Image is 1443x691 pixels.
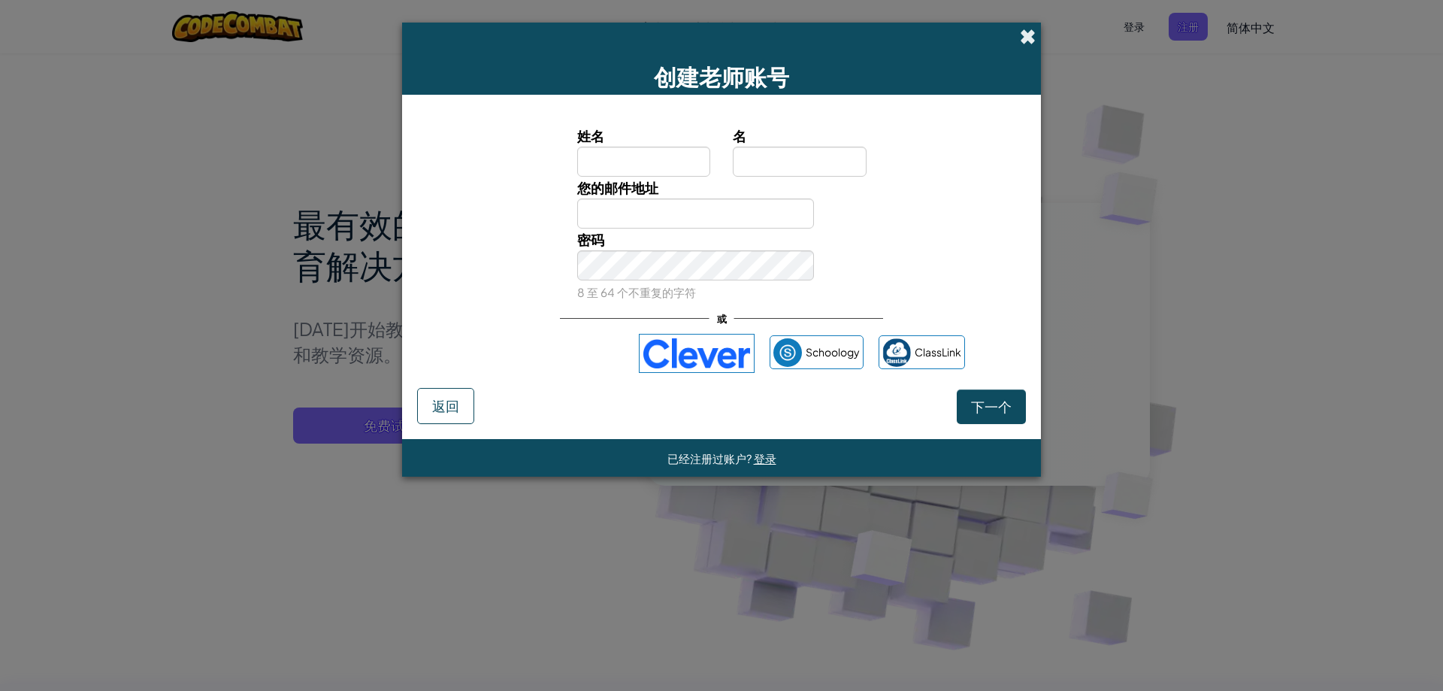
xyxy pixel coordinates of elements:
[432,397,459,414] span: 返回
[417,388,474,424] button: 返回
[971,398,1012,415] span: 下一个
[577,179,658,196] span: 您的邮件地址
[915,341,961,363] span: ClassLink
[577,231,604,248] span: 密码
[733,127,746,144] span: 名
[577,127,604,144] span: 姓名
[882,338,911,367] img: classlink-logo-small.png
[957,389,1026,424] button: 下一个
[667,451,754,465] span: 已经注册过账户?
[754,451,776,465] a: 登录
[709,308,734,329] span: 或
[577,285,696,299] small: 8 至 64 个不重复的字符
[639,334,755,373] img: clever-logo-blue.png
[654,62,789,91] span: 创建老师账号
[806,341,860,363] span: Schoology
[470,337,631,370] iframe: “使用 Google 账号登录”按钮
[773,338,802,367] img: schoology.png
